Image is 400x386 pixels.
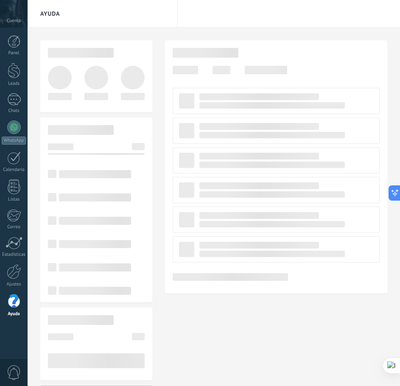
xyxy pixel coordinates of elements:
[2,311,26,317] div: Ayuda
[2,50,26,56] div: Panel
[2,282,26,287] div: Ajustes
[2,224,26,230] div: Correo
[2,108,26,114] div: Chats
[2,252,26,257] div: Estadísticas
[2,167,26,173] div: Calendario
[2,197,26,202] div: Listas
[7,18,21,24] span: Cuenta
[2,81,26,87] div: Leads
[2,137,26,145] div: WhatsApp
